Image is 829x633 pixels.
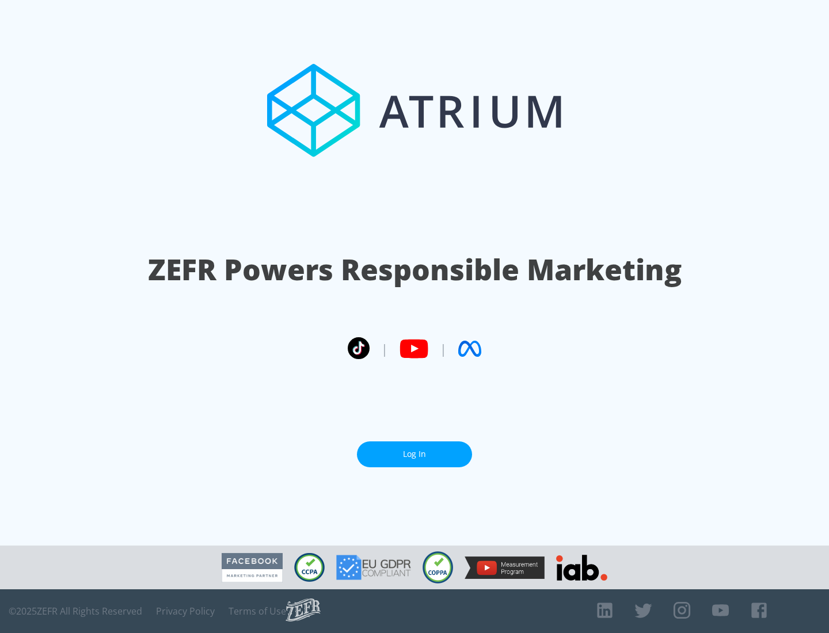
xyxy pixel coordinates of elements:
img: COPPA Compliant [423,551,453,584]
h1: ZEFR Powers Responsible Marketing [148,250,682,289]
a: Log In [357,441,472,467]
a: Terms of Use [229,605,286,617]
img: YouTube Measurement Program [465,556,545,579]
span: | [381,340,388,357]
span: © 2025 ZEFR All Rights Reserved [9,605,142,617]
span: | [440,340,447,357]
a: Privacy Policy [156,605,215,617]
img: GDPR Compliant [336,555,411,580]
img: IAB [556,555,607,581]
img: Facebook Marketing Partner [222,553,283,582]
img: CCPA Compliant [294,553,325,582]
